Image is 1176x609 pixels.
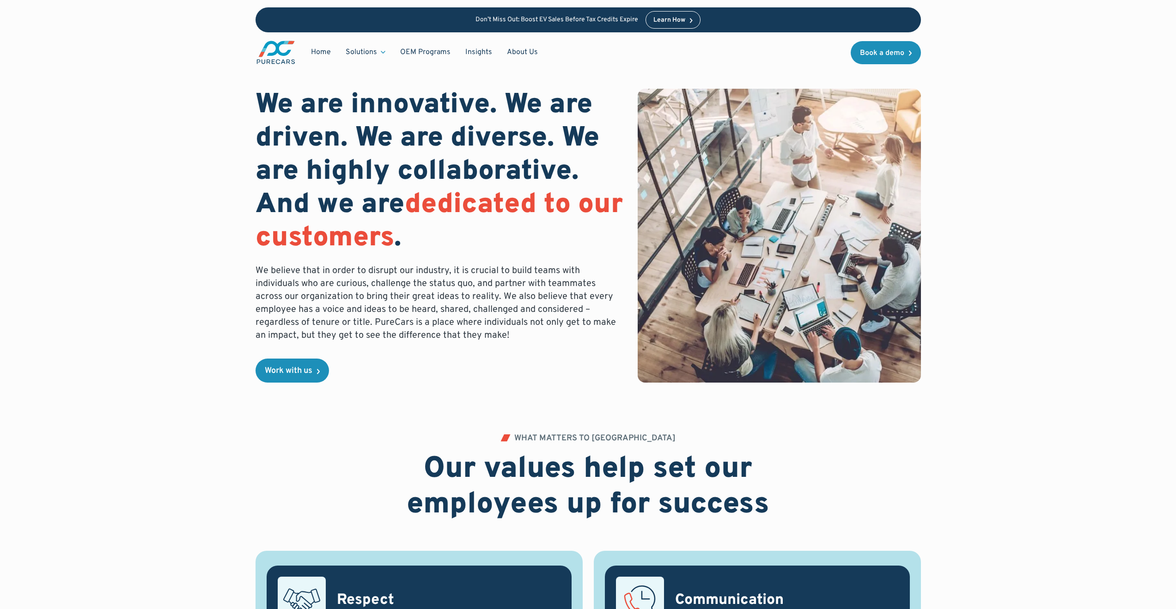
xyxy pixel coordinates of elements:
h2: Our values help set our employees up for success [352,452,825,523]
div: Work with us [265,367,312,375]
div: Learn How [653,17,685,24]
a: Book a demo [851,41,921,64]
p: We believe that in order to disrupt our industry, it is crucial to build teams with individuals w... [256,264,623,342]
a: Learn How [646,11,701,29]
a: Work with us [256,359,329,383]
span: dedicated to our customers [256,188,623,256]
img: purecars logo [256,40,296,65]
p: Don’t Miss Out: Boost EV Sales Before Tax Credits Expire [475,16,638,24]
div: WHAT MATTERS TO [GEOGRAPHIC_DATA] [514,434,676,443]
a: About Us [500,43,545,61]
div: Solutions [338,43,393,61]
div: Solutions [346,47,377,57]
h1: We are innovative. We are driven. We are diverse. We are highly collaborative. And we are . [256,89,623,255]
img: bird eye view of a team working together [638,89,920,383]
div: Book a demo [860,49,904,57]
a: main [256,40,296,65]
a: OEM Programs [393,43,458,61]
a: Insights [458,43,500,61]
a: Home [304,43,338,61]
